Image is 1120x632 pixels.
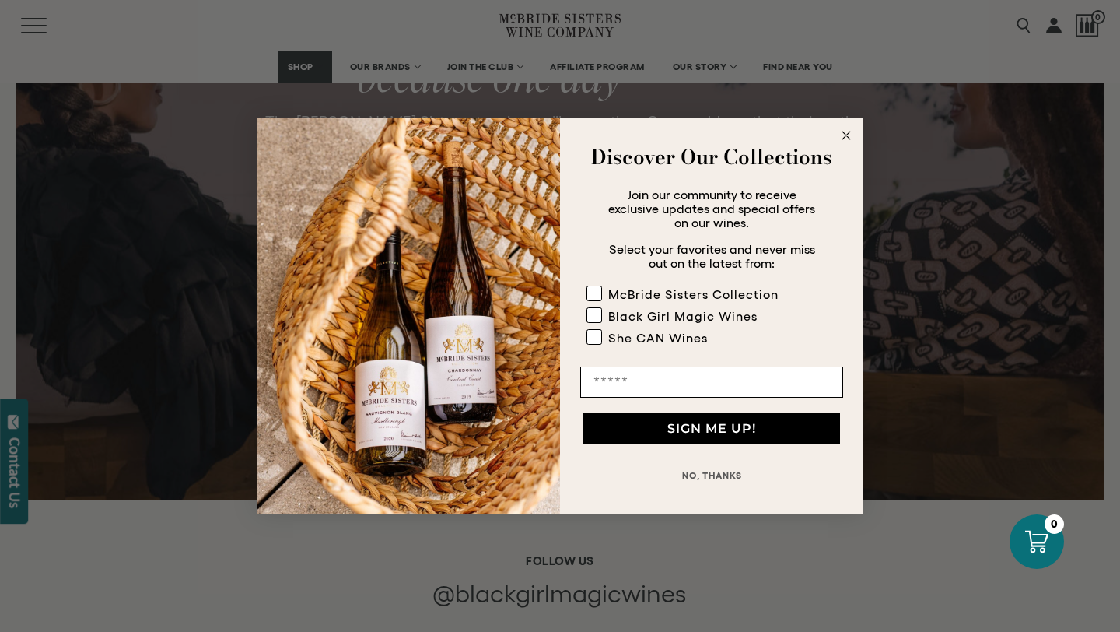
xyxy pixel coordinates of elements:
span: Join our community to receive exclusive updates and special offers on our wines. [608,188,815,230]
div: McBride Sisters Collection [608,287,779,301]
input: Email [580,367,843,398]
span: Select your favorites and never miss out on the latest from: [609,242,815,270]
button: SIGN ME UP! [583,413,840,444]
div: 0 [1045,514,1064,534]
button: Close dialog [837,126,856,145]
div: Black Girl Magic Wines [608,309,758,323]
img: 42653730-7e35-4af7-a99d-12bf478283cf.jpeg [257,118,560,514]
button: NO, THANKS [580,460,843,491]
div: She CAN Wines [608,331,708,345]
strong: Discover Our Collections [591,142,832,172]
